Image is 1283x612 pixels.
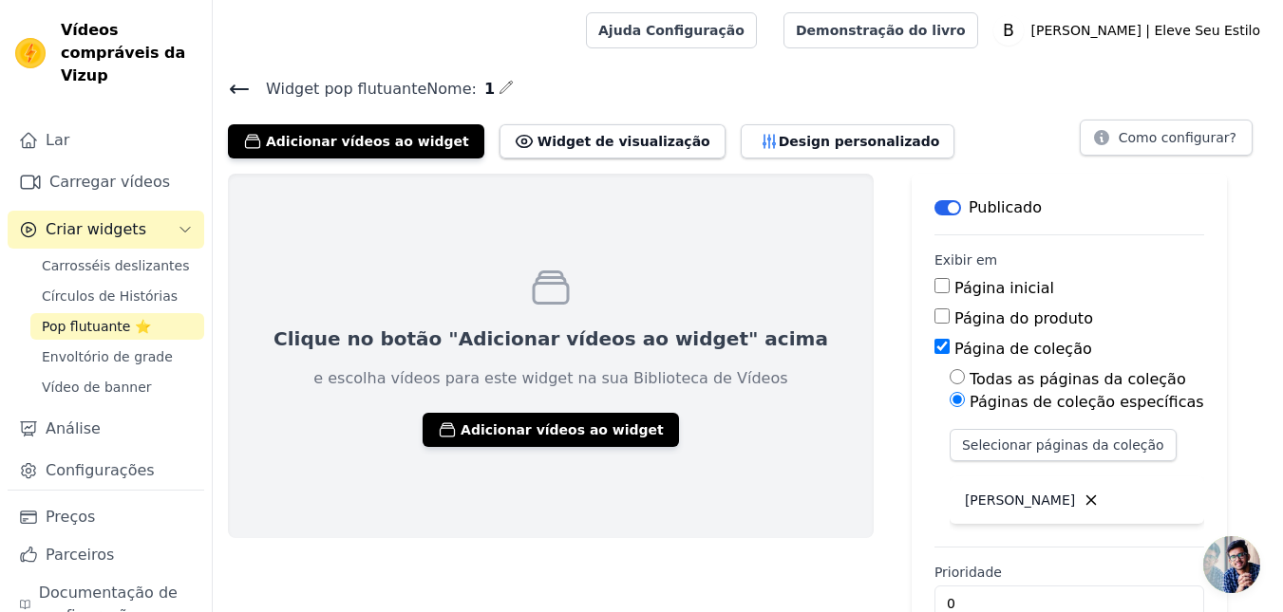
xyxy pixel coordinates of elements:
[49,173,170,191] font: Carregar vídeos
[46,131,69,149] font: Lar
[962,437,1164,453] font: Selecionar páginas da coleção
[42,288,178,304] font: Círculos de Histórias
[46,419,101,437] font: Análise
[8,498,204,536] a: Preços
[970,370,1186,388] font: Todas as páginas da coleção
[954,340,1092,358] font: Página de coleção
[461,422,664,437] font: Adicionar vídeos ao widget
[8,536,204,574] a: Parceiros
[969,198,1042,216] font: Publicado
[970,393,1204,411] font: Páginas de coleção específicas
[266,80,426,98] font: Widget pop flutuante
[598,23,745,38] font: Ajuda Configuração
[950,429,1177,461] button: Selecionar páginas da coleção
[741,124,955,158] button: Design personalizado
[46,461,155,479] font: Configurações
[586,12,757,48] a: Ajuda Configuração
[42,349,173,364] font: Envoltório de grade
[1031,23,1260,38] font: [PERSON_NAME] | Eleve Seu Estilo
[274,327,828,350] font: Clique no botão "Adicionar vídeos ao widget" acima
[30,252,204,279] a: Carrosséis deslizantes
[1080,120,1253,156] button: Como configurar?
[313,369,787,387] font: e escolha vídeos para este widget na sua Biblioteca de Vídeos
[484,80,495,98] font: 1
[993,13,1268,47] button: B [PERSON_NAME] | Eleve Seu Estilo
[499,76,514,102] div: Editar nome
[934,565,1002,580] font: Prioridade
[1075,484,1107,516] button: Excluir coleção
[30,283,204,309] a: Círculos de Histórias
[42,380,152,395] font: Vídeo de banner
[30,313,204,340] a: Pop flutuante ⭐
[15,38,46,68] img: Visualizar
[423,413,679,447] button: Adicionar vídeos ao widget
[1119,130,1236,145] font: Como configurar?
[46,220,146,238] font: Criar widgets
[228,124,484,158] button: Adicionar vídeos ao widget
[30,343,204,370] a: Envoltório de grade
[46,546,114,564] font: Parceiros
[783,12,978,48] a: Demonstração do livro
[42,319,151,334] font: Pop flutuante ⭐
[796,23,966,38] font: Demonstração do livro
[426,80,477,98] font: Nome:
[1003,21,1014,40] text: B
[46,508,95,526] font: Preços
[1203,536,1260,593] div: Bate-papo aberto
[8,121,204,159] a: Lar
[954,309,1093,327] font: Página do produto
[8,410,204,448] a: Análise
[8,163,204,201] a: Carregar vídeos
[965,492,1075,508] font: [PERSON_NAME]
[8,211,204,249] button: Criar widgets
[61,21,185,84] font: Vídeos compráveis ​​da Vizup
[934,252,997,268] font: Exibir em
[1080,133,1253,151] a: Como configurar?
[500,124,726,158] button: Widget de visualização
[779,134,940,149] font: Design personalizado
[42,258,189,273] font: Carrosséis deslizantes
[8,452,204,490] a: Configurações
[954,279,1054,297] font: Página inicial
[30,374,204,400] a: Vídeo de banner
[538,134,710,149] font: Widget de visualização
[266,134,469,149] font: Adicionar vídeos ao widget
